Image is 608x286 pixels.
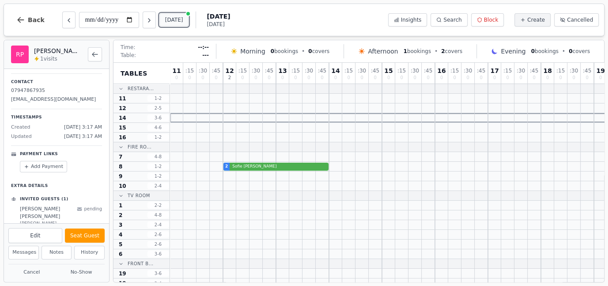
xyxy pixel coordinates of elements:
span: bookings [531,48,558,55]
button: Block [471,13,504,27]
span: 19 [119,270,126,277]
span: 19 [596,68,604,74]
span: 0 [175,76,178,80]
span: 2 [225,164,228,170]
span: 0 [400,76,403,80]
span: Afternoon [368,47,398,56]
div: [PERSON_NAME][EMAIL_ADDRESS][PERSON_NAME][DOMAIN_NAME] [20,220,73,247]
span: 1 - 2 [147,173,169,179]
span: 2 [228,76,231,80]
span: 13 [278,68,287,74]
span: 14 [331,68,340,74]
span: 0 [374,76,376,80]
span: 12 [225,68,234,74]
button: No-Show [58,267,105,278]
span: 2 [441,48,445,54]
span: 1 visits [40,55,57,62]
span: 1 - 2 [147,134,169,141]
button: Create [514,13,551,27]
span: 11 [119,95,126,102]
span: covers [441,48,462,55]
span: : 15 [503,68,512,73]
span: • [302,48,305,55]
span: • [434,48,438,55]
button: Notes [42,246,72,259]
span: 14 [119,114,126,122]
span: 0 [281,76,284,80]
button: Insights [388,13,427,27]
span: Restara... [128,85,154,92]
span: Search [443,16,461,23]
span: 0 [347,76,350,80]
span: 0 [569,48,572,54]
span: : 45 [583,68,591,73]
span: 0 [308,48,312,54]
span: 5 [119,241,122,248]
span: 0 [271,48,274,54]
span: : 30 [411,68,419,73]
span: Morning [240,47,265,56]
span: [DATE] [207,12,230,21]
button: Back to bookings list [88,47,102,61]
span: pending [84,206,102,212]
div: RP [11,46,29,63]
button: Add Payment [20,161,67,173]
span: 3 - 6 [147,270,169,277]
span: Back [28,17,45,23]
span: 1 [119,202,122,209]
span: Block [484,16,498,23]
span: 0 [334,76,337,80]
button: [DATE] [159,13,189,27]
span: 2 - 5 [147,105,169,111]
button: Previous day [62,11,76,28]
span: 0 [188,76,191,80]
span: : 45 [265,68,273,73]
span: [DATE] 3:17 AM [64,133,102,141]
span: 0 [387,76,390,80]
span: 3 - 6 [147,251,169,257]
span: : 30 [199,68,207,73]
span: 4 [119,231,122,238]
p: 07947867935 [11,87,102,95]
span: Create [527,16,545,23]
span: 0 [546,76,549,80]
span: 2 - 2 [147,202,169,209]
span: 4 - 6 [147,124,169,131]
h2: [PERSON_NAME] Pepper [34,46,83,55]
span: : 15 [344,68,353,73]
span: 0 [531,48,534,54]
span: 0 [413,76,416,80]
span: Tables [121,69,147,78]
span: 2 [119,212,122,219]
span: 0 [506,76,509,80]
span: : 45 [371,68,379,73]
span: Front B... [128,260,154,267]
button: Cancelled [554,13,599,27]
span: 0 [307,76,310,80]
span: bookings [271,48,298,55]
span: Updated [11,133,32,141]
button: Edit [8,228,62,243]
span: 0 [572,76,575,80]
span: 3 - 6 [147,114,169,121]
span: Table: [121,52,136,59]
span: 0 [585,76,588,80]
span: : 45 [530,68,538,73]
button: Search [431,13,467,27]
button: Cancel [8,267,55,278]
span: 2 - 6 [147,231,169,238]
button: Next day [143,11,156,28]
span: 11 [172,68,181,74]
span: 2 - 4 [147,183,169,189]
span: covers [569,48,590,55]
button: Messages [8,246,39,259]
span: : 45 [477,68,485,73]
span: 1 - 2 [147,95,169,102]
span: • [562,48,565,55]
span: 0 [215,76,217,80]
span: Cancelled [567,16,593,23]
span: Insights [401,16,422,23]
span: Time: [121,44,135,51]
p: [EMAIL_ADDRESS][DOMAIN_NAME] [11,96,102,103]
span: Fire Ro... [128,144,151,150]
